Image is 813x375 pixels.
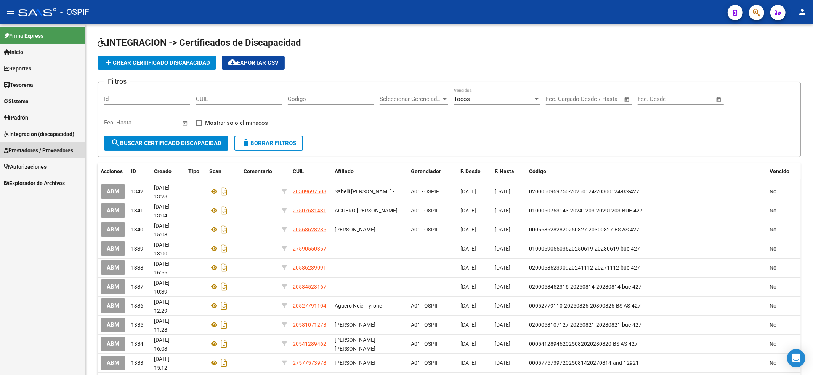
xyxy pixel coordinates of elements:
[675,96,712,102] input: Fecha fin
[4,113,28,122] span: Padrón
[101,184,125,198] button: ABM
[107,341,119,348] span: ABM
[205,118,268,128] span: Mostrar sólo eliminados
[766,163,801,180] datatable-header-cell: Vencido
[244,168,272,174] span: Comentario
[526,163,766,180] datatable-header-cell: Código
[131,322,143,328] span: 1335
[715,95,723,104] button: Open calendar
[335,207,400,214] span: AGUERO [PERSON_NAME] -
[529,207,643,214] span: 0100050763143-20241203-20291203-BUE-427
[495,322,510,328] span: [DATE]
[495,207,510,214] span: [DATE]
[770,322,776,328] span: No
[98,37,301,48] span: INTEGRACION -> Certificados de Discapacidad
[770,360,776,366] span: No
[411,303,439,309] span: A01 - OSPIF
[770,265,776,271] span: No
[460,360,476,366] span: [DATE]
[460,227,476,233] span: [DATE]
[335,303,385,309] span: Aguero Neiel Tyrone -
[60,4,89,21] span: - OSPIF
[154,168,172,174] span: Creado
[222,56,285,70] button: Exportar CSV
[293,341,326,347] span: 20541289462
[290,163,332,180] datatable-header-cell: CUIL
[411,360,439,366] span: A01 - OSPIF
[529,227,639,233] span: 0005686282820250827-20300827-BS AS-427
[219,204,229,217] i: Descargar documento
[460,303,476,309] span: [DATE]
[460,265,476,271] span: [DATE]
[234,136,303,151] button: Borrar Filtros
[219,281,229,293] i: Descargar documento
[219,357,229,369] i: Descargar documento
[798,7,807,16] mat-icon: person
[219,300,229,312] i: Descargar documento
[107,246,119,252] span: ABM
[4,81,33,89] span: Tesorería
[4,48,23,56] span: Inicio
[104,58,113,67] mat-icon: add
[107,265,119,271] span: ABM
[787,349,805,367] div: Open Intercom Messenger
[495,227,510,233] span: [DATE]
[6,7,15,16] mat-icon: menu
[411,207,439,214] span: A01 - OSPIF
[4,130,74,138] span: Integración (discapacidad)
[529,341,638,347] span: 000541289462025082020280820-BS AS-427
[219,223,229,236] i: Descargar documento
[380,96,441,102] span: Seleccionar Gerenciador
[131,188,143,195] span: 1342
[131,284,143,290] span: 1337
[4,146,73,155] span: Prestadores / Proveedores
[495,265,510,271] span: [DATE]
[107,303,119,310] span: ABM
[107,322,119,329] span: ABM
[101,260,125,274] button: ABM
[495,168,514,174] span: F. Hasta
[131,227,143,233] span: 1340
[101,203,125,217] button: ABM
[293,246,326,252] span: 27590550367
[104,76,130,87] h3: Filtros
[4,179,65,187] span: Explorador de Archivos
[131,246,143,252] span: 1339
[4,97,29,105] span: Sistema
[154,261,170,276] span: [DATE] 16:56
[546,96,577,102] input: Fecha inicio
[101,241,125,255] button: ABM
[495,303,510,309] span: [DATE]
[107,188,119,195] span: ABM
[219,185,229,198] i: Descargar documento
[770,303,776,309] span: No
[104,59,210,66] span: Crear Certificado Discapacidad
[293,303,326,309] span: 20527791104
[495,341,510,347] span: [DATE]
[408,163,457,180] datatable-header-cell: Gerenciador
[154,223,170,238] span: [DATE] 15:08
[411,322,439,328] span: A01 - OSPIF
[454,96,470,102] span: Todos
[492,163,526,180] datatable-header-cell: F. Hasta
[495,284,510,290] span: [DATE]
[460,188,476,195] span: [DATE]
[101,337,125,351] button: ABM
[131,265,143,271] span: 1338
[219,319,229,331] i: Descargar documento
[584,96,621,102] input: Fecha fin
[154,318,170,333] span: [DATE] 11:28
[219,338,229,350] i: Descargar documento
[770,341,776,347] span: No
[411,341,439,347] span: A01 - OSPIF
[219,262,229,274] i: Descargar documento
[529,246,640,252] span: 010005905503620250619-20280619-bue-427
[411,188,439,195] span: A01 - OSPIF
[770,227,776,233] span: No
[104,136,228,151] button: Buscar Certificado Discapacidad
[131,360,143,366] span: 1333
[457,163,492,180] datatable-header-cell: F. Desde
[104,119,135,126] input: Fecha inicio
[335,188,394,195] span: Sabelli [PERSON_NAME] -
[529,168,546,174] span: Código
